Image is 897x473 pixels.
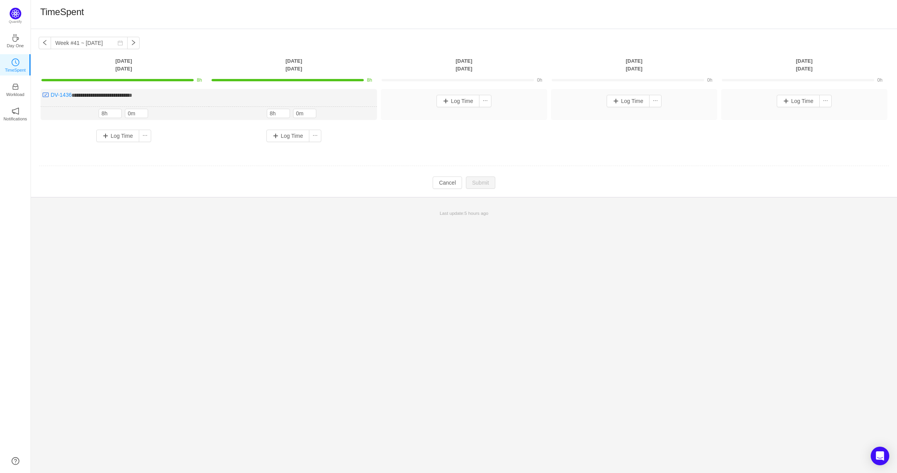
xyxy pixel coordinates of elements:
a: icon: inboxWorkload [12,85,19,93]
i: icon: clock-circle [12,58,19,66]
button: Log Time [437,95,479,107]
img: Quantify [10,8,21,19]
button: icon: ellipsis [649,95,662,107]
p: TimeSpent [5,67,26,74]
i: icon: notification [12,107,19,115]
th: [DATE] [DATE] [39,57,209,73]
span: Last update: [440,211,488,216]
button: icon: ellipsis [309,130,321,142]
a: icon: clock-circleTimeSpent [12,61,19,69]
button: icon: left [39,37,51,49]
i: icon: inbox [12,83,19,91]
th: [DATE] [DATE] [379,57,549,73]
button: Log Time [777,95,820,107]
p: Day One [7,42,24,49]
button: icon: ellipsis [479,95,491,107]
input: Select a week [51,37,128,49]
span: 8h [197,77,202,83]
button: icon: ellipsis [139,130,151,142]
button: Cancel [433,177,462,189]
h1: TimeSpent [40,6,84,18]
img: 10300 [43,92,49,98]
button: Submit [466,177,495,189]
span: 0h [877,77,882,83]
button: icon: right [127,37,140,49]
i: icon: calendar [118,40,123,46]
button: Log Time [96,130,139,142]
a: icon: question-circle [12,457,19,465]
span: 0h [537,77,542,83]
th: [DATE] [DATE] [209,57,379,73]
a: icon: coffeeDay One [12,36,19,44]
span: 0h [707,77,712,83]
p: Workload [6,91,24,98]
p: Quantify [9,19,22,25]
i: icon: coffee [12,34,19,42]
p: Notifications [3,115,27,122]
a: DV-1436 [51,92,72,98]
button: Log Time [266,130,309,142]
div: Open Intercom Messenger [871,447,889,465]
th: [DATE] [DATE] [549,57,719,73]
th: [DATE] [DATE] [719,57,889,73]
span: 5 hours ago [464,211,488,216]
a: icon: notificationNotifications [12,110,19,117]
span: 8h [367,77,372,83]
button: icon: ellipsis [819,95,832,107]
button: Log Time [607,95,650,107]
